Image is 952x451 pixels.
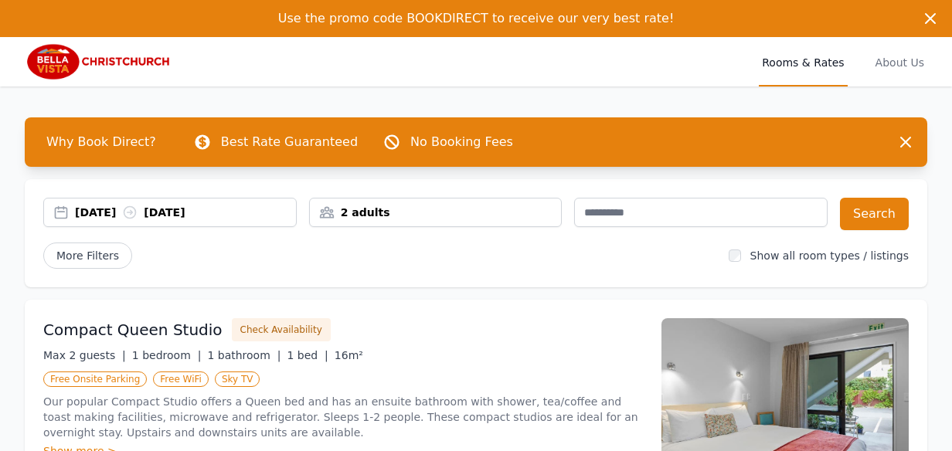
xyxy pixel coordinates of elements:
a: About Us [872,37,927,86]
span: Sky TV [215,371,260,387]
span: Use the promo code BOOKDIRECT to receive our very best rate! [278,11,675,25]
span: 1 bed | [287,349,328,361]
span: More Filters [43,242,132,269]
div: [DATE] [DATE] [75,205,296,220]
h3: Compact Queen Studio [43,319,223,341]
button: Check Availability [232,318,331,341]
a: Rooms & Rates [759,37,847,86]
span: 1 bathroom | [207,349,280,361]
label: Show all room types / listings [750,249,909,262]
button: Search [840,198,909,230]
img: Bella Vista Christchurch [25,43,173,80]
p: Best Rate Guaranteed [221,133,358,151]
span: Max 2 guests | [43,349,126,361]
p: Our popular Compact Studio offers a Queen bed and has an ensuite bathroom with shower, tea/coffee... [43,394,643,440]
span: Why Book Direct? [34,127,168,158]
p: No Booking Fees [410,133,513,151]
span: 16m² [335,349,363,361]
span: Free WiFi [153,371,209,387]
span: 1 bedroom | [132,349,202,361]
span: Free Onsite Parking [43,371,147,387]
div: 2 adults [310,205,562,220]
